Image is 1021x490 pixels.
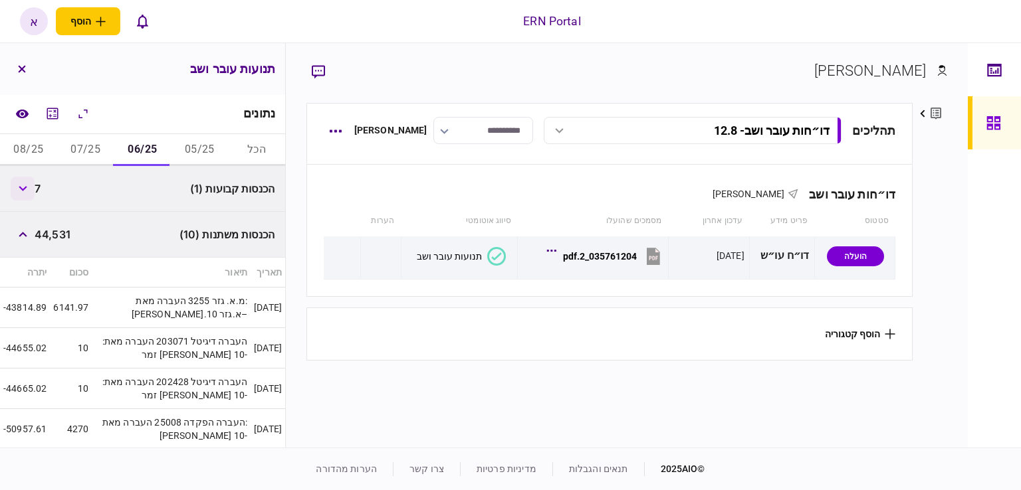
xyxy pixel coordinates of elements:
[550,241,663,271] button: 035761204_2.pdf
[251,368,285,409] td: [DATE]
[92,258,251,287] th: תיאור
[92,328,251,368] td: העברה דיגיטל 203071 העברה מאת: זמר [PERSON_NAME] 10-
[669,206,750,236] th: עדכון אחרון
[50,287,92,328] td: 6141.97
[50,368,92,409] td: 10
[354,123,427,137] div: [PERSON_NAME]
[523,13,580,30] div: ERN Portal
[827,246,884,266] div: הועלה
[798,187,895,201] div: דו״חות עובר ושב
[825,329,895,339] button: הוסף קטגוריה
[251,328,285,368] td: [DATE]
[544,117,842,144] button: דו״חות עובר ושב- 12.8
[251,409,285,449] td: [DATE]
[852,122,895,139] div: תהליכים
[114,134,171,166] button: 06/25
[35,226,70,242] span: 44,531
[190,63,275,75] h3: תנועות עובר ושב
[754,241,810,271] div: דו״ח עו״ש
[50,258,92,287] th: סכום
[749,206,814,236] th: פריט מידע
[128,7,156,35] button: פתח רשימת התראות
[251,258,285,287] th: תאריך
[57,134,114,166] button: 07/25
[518,206,669,236] th: מסמכים שהועלו
[243,107,275,120] div: נתונים
[41,102,64,125] button: מחשבון
[569,463,628,474] a: תנאים והגבלות
[644,462,705,476] div: © 2025 AIO
[409,463,444,474] a: צרו קשר
[401,206,518,236] th: סיווג אוטומטי
[20,7,48,35] button: א
[50,409,92,449] td: 4270
[10,102,34,125] a: השוואה למסמך
[92,368,251,409] td: העברה דיגיטל 202428 העברה מאת: זמר [PERSON_NAME] 10-
[714,123,830,137] div: דו״חות עובר ושב - 12.8
[814,206,895,236] th: סטטוס
[814,60,927,82] div: [PERSON_NAME]
[361,206,401,236] th: הערות
[92,287,251,328] td: מ.א. גזר 3255 העברה מאת: [PERSON_NAME].א.גזר 10–
[190,181,275,197] span: הכנסות קבועות (1)
[71,102,95,125] button: הרחב\כווץ הכל
[477,463,536,474] a: מדיניות פרטיות
[50,328,92,368] td: 10
[717,249,744,262] div: [DATE]
[92,409,251,449] td: העברה הפקדה 25008 העברה מאת: [PERSON_NAME] 10-
[56,7,120,35] button: פתח תפריט להוספת לקוח
[316,463,377,474] a: הערות מהדורה
[251,287,285,328] td: [DATE]
[417,251,482,262] div: תנועות עובר ושב
[35,181,41,197] span: 7
[171,134,228,166] button: 05/25
[228,134,285,166] button: הכל
[563,251,637,262] div: 035761204_2.pdf
[417,247,506,266] button: תנועות עובר ושב
[713,189,785,199] span: [PERSON_NAME]
[179,226,275,242] span: הכנסות משתנות (10)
